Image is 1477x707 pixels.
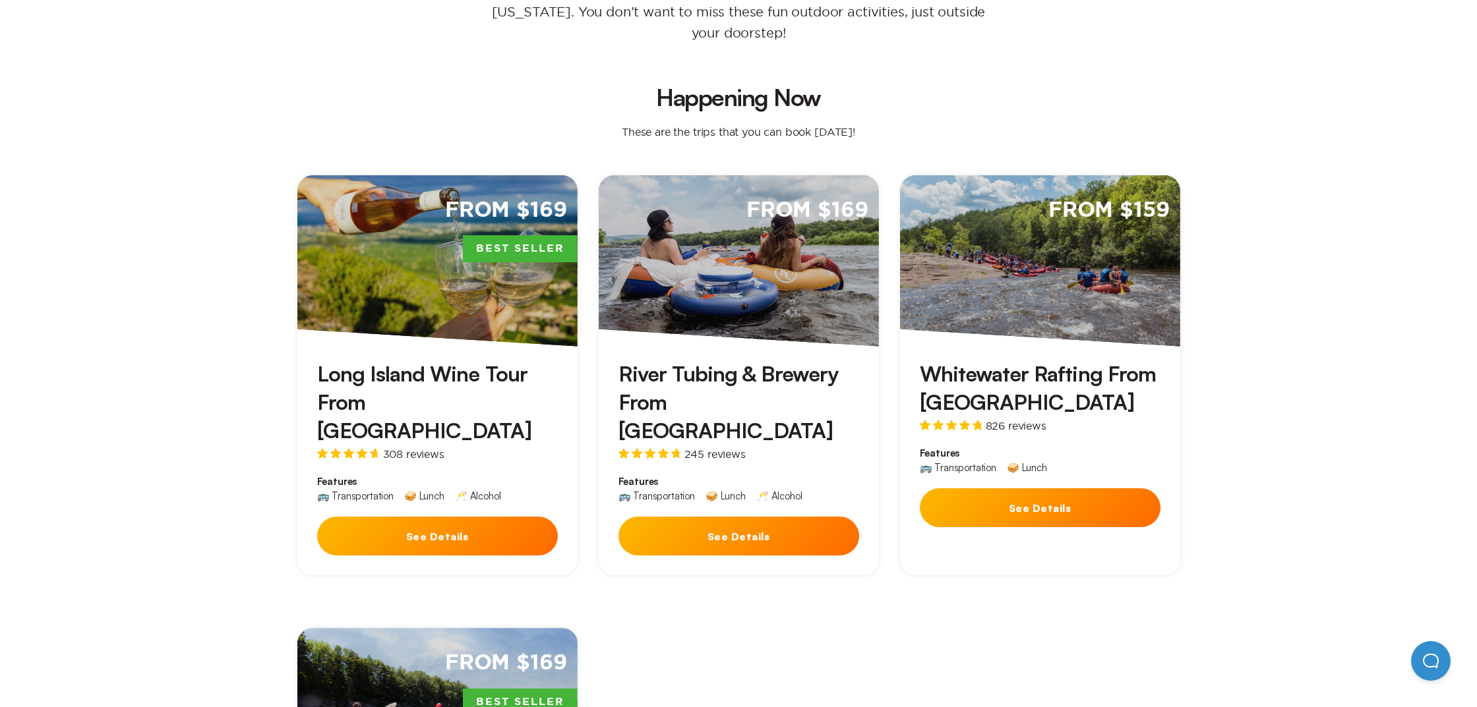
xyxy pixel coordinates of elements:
span: Best Seller [463,235,578,263]
a: From $169Best SellerLong Island Wine Tour From [GEOGRAPHIC_DATA]308 reviewsFeatures🚌 Transportati... [297,175,578,576]
h3: Long Island Wine Tour From [GEOGRAPHIC_DATA] [317,360,558,445]
button: See Details [920,488,1160,527]
span: Features [618,475,859,488]
span: 826 reviews [986,420,1046,431]
h3: Whitewater Rafting From [GEOGRAPHIC_DATA] [920,360,1160,416]
h3: River Tubing & Brewery From [GEOGRAPHIC_DATA] [618,360,859,445]
div: 🥪 Lunch [404,491,444,501]
span: From $159 [1048,196,1170,225]
div: 🥂 Alcohol [756,491,802,501]
div: 🚌 Transportation [920,463,996,472]
span: Features [920,447,1160,460]
div: 🥂 Alcohol [455,491,501,501]
div: 🚌 Transportation [618,491,695,501]
div: 🥪 Lunch [706,491,746,501]
span: From $169 [445,649,567,677]
span: 245 reviews [684,449,746,459]
button: See Details [618,517,859,555]
a: From $159Whitewater Rafting From [GEOGRAPHIC_DATA]826 reviewsFeatures🚌 Transportation🥪 LunchSee D... [900,175,1180,576]
iframe: Help Scout Beacon - Open [1411,641,1451,681]
button: See Details [317,517,558,555]
h2: Happening Now [166,86,1311,109]
a: From $169River Tubing & Brewery From [GEOGRAPHIC_DATA]245 reviewsFeatures🚌 Transportation🥪 Lunch🥂... [599,175,879,576]
span: Features [317,475,558,488]
span: From $169 [746,196,868,225]
div: 🚌 Transportation [317,491,394,501]
p: These are the trips that you can book [DATE]! [609,125,868,138]
span: 308 reviews [383,449,444,459]
span: From $169 [445,196,567,225]
div: 🥪 Lunch [1007,463,1047,472]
